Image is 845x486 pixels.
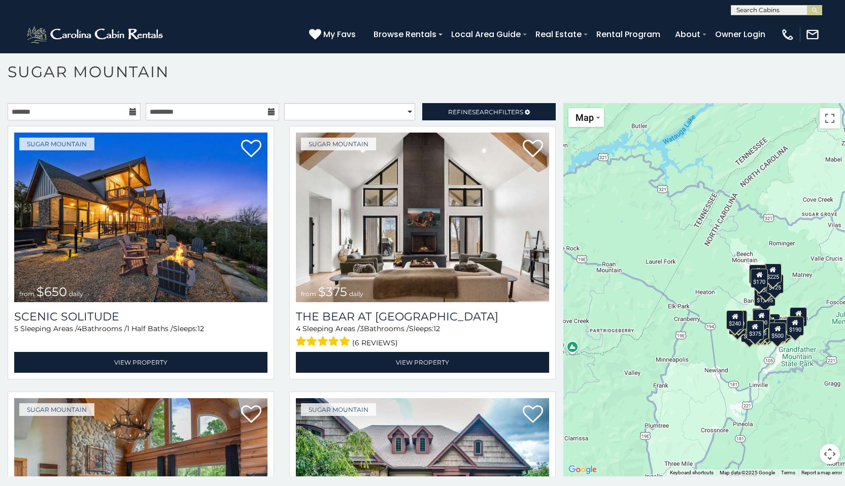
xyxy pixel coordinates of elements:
img: Scenic Solitude [14,133,267,302]
div: $350 [757,321,774,340]
a: Local Area Guide [446,25,526,43]
span: daily [69,290,83,298]
a: Rental Program [591,25,665,43]
span: Refine Filters [448,108,523,116]
a: Scenic Solitude [14,310,267,323]
div: Sleeping Areas / Bathrooms / Sleeps: [14,323,267,349]
a: Sugar Mountain [19,403,94,416]
div: $375 [747,320,764,339]
a: Owner Login [710,25,770,43]
span: Search [472,108,498,116]
div: $155 [750,320,767,340]
img: phone-regular-white.png [781,27,795,42]
button: Change map style [568,108,604,127]
div: $195 [774,319,792,339]
a: Add to favorites [241,139,261,160]
div: $125 [767,274,784,294]
a: My Favs [309,28,358,41]
a: Sugar Mountain [19,138,94,150]
div: $170 [751,268,768,287]
span: Map [576,112,594,123]
a: Sugar Mountain [301,403,376,416]
div: $200 [763,314,781,333]
a: View Property [14,352,267,373]
span: 4 [77,324,82,333]
span: 1 Half Baths / [127,324,173,333]
span: from [301,290,316,298]
span: $650 [37,284,67,299]
a: About [670,25,705,43]
div: $190 [753,308,770,328]
a: Add to favorites [523,139,543,160]
span: from [19,290,35,298]
a: View Property [296,352,549,373]
span: (6 reviews) [352,336,398,349]
img: Google [566,463,599,476]
div: $350 [758,276,775,296]
a: Terms (opens in new tab) [781,470,795,475]
div: $240 [727,310,744,329]
a: RefineSearchFilters [422,103,555,120]
a: Scenic Solitude from $650 daily [14,133,267,302]
span: 4 [296,324,300,333]
div: $240 [749,265,766,284]
img: White-1-2.png [25,24,166,45]
div: $190 [787,316,804,335]
button: Map camera controls [820,444,840,464]
div: $155 [790,307,807,327]
a: Report a map error [801,470,842,475]
span: My Favs [323,28,356,41]
span: daily [349,290,363,298]
span: 3 [360,324,364,333]
span: 5 [14,324,18,333]
a: Open this area in Google Maps (opens a new window) [566,463,599,476]
img: The Bear At Sugar Mountain [296,133,549,302]
a: The Bear At Sugar Mountain from $375 daily [296,133,549,302]
div: $300 [753,309,770,328]
div: $225 [764,264,782,283]
h3: The Bear At Sugar Mountain [296,310,549,323]
span: Map data ©2025 Google [720,470,775,475]
div: $355 [729,315,746,334]
div: $500 [769,322,787,342]
a: Add to favorites [241,404,261,426]
div: $1,095 [755,287,776,306]
a: Add to favorites [523,404,543,426]
span: $375 [318,284,347,299]
img: mail-regular-white.png [805,27,820,42]
div: $650 [741,322,758,342]
a: Real Estate [530,25,587,43]
button: Keyboard shortcuts [670,469,714,476]
a: Sugar Mountain [301,138,376,150]
a: Browse Rentals [368,25,442,43]
span: 12 [197,324,204,333]
span: 12 [433,324,440,333]
a: The Bear At [GEOGRAPHIC_DATA] [296,310,549,323]
div: Sleeping Areas / Bathrooms / Sleeps: [296,323,549,349]
button: Toggle fullscreen view [820,108,840,128]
